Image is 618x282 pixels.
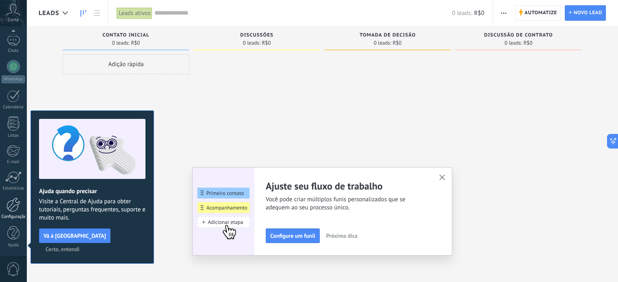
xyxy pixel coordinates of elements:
[8,17,19,23] span: Conta
[523,41,532,45] span: R$0
[90,5,104,21] a: Lista
[574,6,602,20] span: Novo lead
[67,32,185,39] div: Contato inicial
[266,180,429,192] h2: Ajuste seu fluxo de trabalho
[484,32,553,38] span: Discussão de contrato
[505,41,522,45] span: 0 leads:
[266,228,320,243] button: Configure um funil
[2,159,25,165] div: E-mail
[374,41,391,45] span: 0 leads:
[117,7,152,19] div: Leads ativos
[392,41,401,45] span: R$0
[39,228,111,243] button: Vá à [GEOGRAPHIC_DATA]
[2,75,25,83] div: WhatsApp
[63,54,189,74] div: Adição rápida
[323,230,361,242] button: Próxima dica
[39,198,145,222] span: Visite a Central de Ajuda para obter tutoriais, perguntas frequentes, suporte e muito mais.
[328,32,447,39] div: Tomada de decisão
[474,9,484,17] span: R$0
[76,5,90,21] a: Leads
[459,32,578,39] div: Discussão de contrato
[525,6,557,20] span: Automatize
[2,243,25,248] div: Ajuda
[102,32,149,38] span: Contato inicial
[197,32,316,39] div: Discussões
[2,186,25,191] div: Estatísticas
[39,9,59,17] span: Leads
[2,105,25,110] div: Calendário
[452,9,472,17] span: 0 leads:
[565,5,606,21] a: Novo lead
[131,41,140,45] span: R$0
[360,32,416,38] span: Tomada de decisão
[2,214,25,220] div: Configurações
[43,233,106,239] span: Vá à [GEOGRAPHIC_DATA]
[243,41,260,45] span: 0 leads:
[326,233,358,239] span: Próxima dica
[39,187,145,195] h2: Ajuda quando precisar
[42,243,83,255] button: Certo, entendi
[515,5,561,21] a: Automatize
[112,41,130,45] span: 0 leads:
[2,133,25,138] div: Listas
[262,41,271,45] span: R$0
[240,32,273,38] span: Discussões
[498,5,510,21] button: Mais
[266,196,429,212] span: Você pode criar múltiplos funis personalizados que se adequem ao seu processo único.
[270,233,315,239] span: Configure um funil
[46,246,80,252] span: Certo, entendi
[2,48,25,54] div: Chats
